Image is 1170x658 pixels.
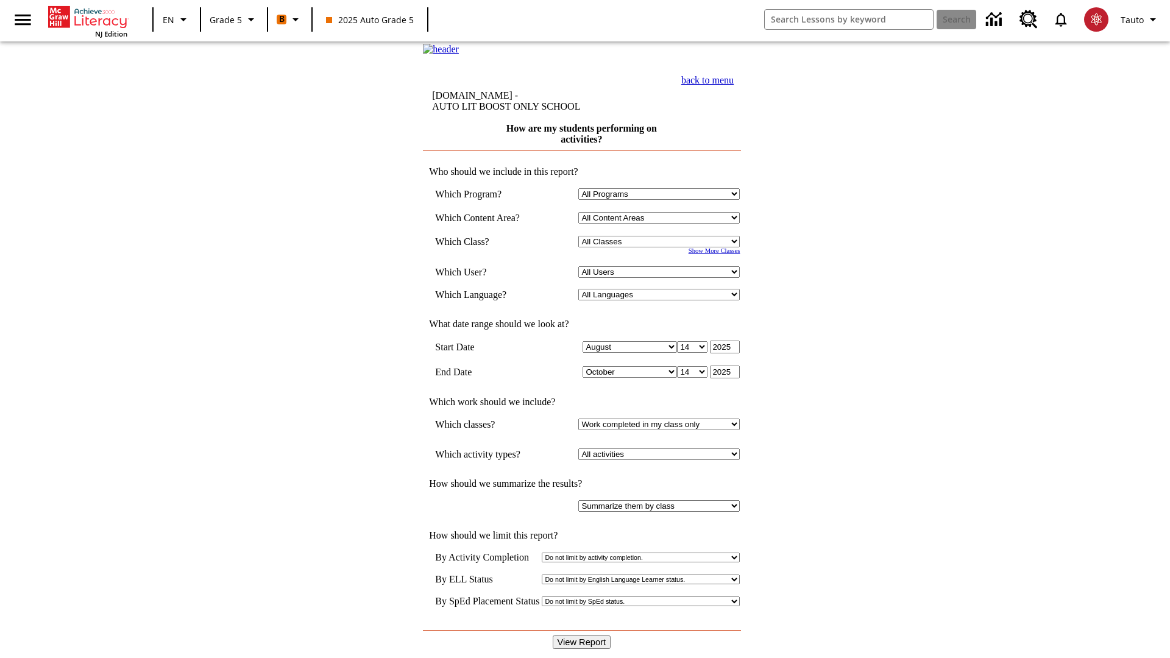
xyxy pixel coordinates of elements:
[435,236,537,247] td: Which Class?
[553,635,611,649] input: View Report
[432,101,580,111] nobr: AUTO LIT BOOST ONLY SCHOOL
[163,13,174,26] span: EN
[279,12,285,27] span: B
[423,478,740,489] td: How should we summarize the results?
[205,9,263,30] button: Grade: Grade 5, Select a grade
[423,44,459,55] img: header
[435,596,539,607] td: By SpEd Placement Status
[506,123,657,144] a: How are my students performing on activities?
[689,247,740,254] a: Show More Classes
[423,319,740,330] td: What date range should we look at?
[1084,7,1108,32] img: avatar image
[765,10,933,29] input: search field
[435,289,537,300] td: Which Language?
[1012,3,1045,36] a: Resource Center, Will open in new tab
[681,75,734,85] a: back to menu
[435,552,539,563] td: By Activity Completion
[435,366,537,378] td: End Date
[157,9,196,30] button: Language: EN, Select a language
[326,13,414,26] span: 2025 Auto Grade 5
[423,397,740,408] td: Which work should we include?
[1077,4,1116,35] button: Select a new avatar
[48,4,127,38] div: Home
[435,448,537,460] td: Which activity types?
[435,188,537,200] td: Which Program?
[5,2,41,38] button: Open side menu
[423,166,740,177] td: Who should we include in this report?
[435,213,520,223] nobr: Which Content Area?
[423,530,740,541] td: How should we limit this report?
[1121,13,1144,26] span: Tauto
[272,9,308,30] button: Boost Class color is orange. Change class color
[979,3,1012,37] a: Data Center
[210,13,242,26] span: Grade 5
[435,419,537,430] td: Which classes?
[95,29,127,38] span: NJ Edition
[435,266,537,278] td: Which User?
[1116,9,1165,30] button: Profile/Settings
[435,341,537,353] td: Start Date
[435,574,539,585] td: By ELL Status
[1045,4,1077,35] a: Notifications
[432,90,619,112] td: [DOMAIN_NAME] -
